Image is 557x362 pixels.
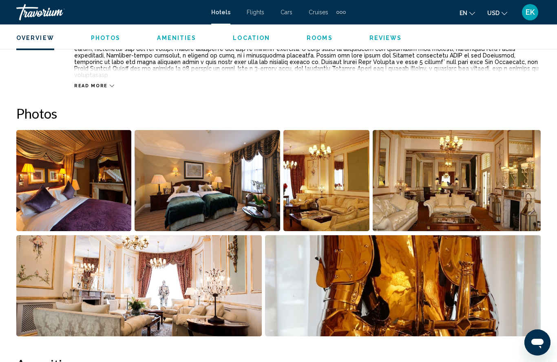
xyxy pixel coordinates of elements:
[157,34,196,42] button: Amenities
[91,34,121,42] button: Photos
[16,235,262,337] button: Open full-screen image slider
[307,34,333,42] button: Rooms
[74,83,108,88] span: Read more
[211,9,230,15] a: Hotels
[233,34,270,42] button: Location
[336,6,346,19] button: Extra navigation items
[233,35,270,41] span: Location
[373,130,541,232] button: Open full-screen image slider
[16,34,54,42] button: Overview
[247,9,264,15] a: Flights
[135,130,280,232] button: Open full-screen image slider
[281,9,292,15] a: Cars
[526,8,535,16] span: EK
[460,10,467,16] span: en
[265,235,541,337] button: Open full-screen image slider
[16,4,203,20] a: Travorium
[369,34,402,42] button: Reviews
[309,9,328,15] a: Cruises
[16,130,131,232] button: Open full-screen image slider
[307,35,333,41] span: Rooms
[369,35,402,41] span: Reviews
[487,10,500,16] span: USD
[460,7,475,19] button: Change language
[16,105,541,121] h2: Photos
[74,83,114,89] button: Read more
[487,7,507,19] button: Change currency
[524,329,550,355] iframe: Button to launch messaging window
[16,35,54,41] span: Overview
[157,35,196,41] span: Amenities
[91,35,121,41] span: Photos
[283,130,370,232] button: Open full-screen image slider
[519,4,541,21] button: User Menu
